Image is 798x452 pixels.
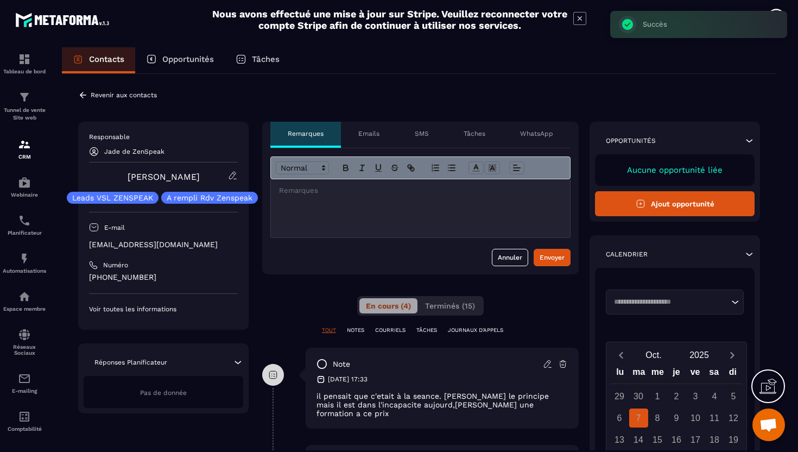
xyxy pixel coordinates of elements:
p: Calendrier [606,250,648,259]
div: 15 [648,430,667,449]
p: Leads VSL ZENSPEAK [72,194,153,202]
div: 1 [648,387,667,406]
a: automationsautomationsWebinaire [3,168,46,206]
div: Ouvrir le chat [752,409,785,441]
p: Emails [358,129,379,138]
div: Envoyer [540,252,565,263]
div: je [667,365,686,384]
p: Tâches [252,54,280,64]
a: automationsautomationsEspace membre [3,282,46,320]
div: ve [686,365,705,384]
div: 9 [667,409,686,428]
img: formation [18,91,31,104]
div: di [723,365,742,384]
div: 7 [629,409,648,428]
button: Open months overlay [631,346,676,365]
button: Ajout opportunité [595,191,755,216]
div: 29 [610,387,629,406]
p: Aucune opportunité liée [606,165,744,175]
a: Contacts [62,47,135,73]
div: ma [630,365,649,384]
span: Terminés (15) [425,302,475,310]
a: formationformationTableau de bord [3,45,46,83]
p: E-mail [104,223,125,232]
p: TÂCHES [416,327,437,334]
a: schedulerschedulerPlanificateur [3,206,46,244]
p: Réponses Planificateur [94,358,167,367]
div: 8 [648,409,667,428]
a: social-networksocial-networkRéseaux Sociaux [3,320,46,364]
div: 10 [686,409,705,428]
img: formation [18,53,31,66]
p: E-mailing [3,388,46,394]
p: Numéro [103,261,128,269]
div: 13 [610,430,629,449]
span: Pas de donnée [140,389,187,397]
p: Voir toutes les informations [89,305,238,313]
h2: Nous avons effectué une mise à jour sur Stripe. Veuillez reconnecter votre compte Stripe afin de ... [212,8,568,31]
button: Envoyer [534,249,571,266]
a: Tâches [225,47,290,73]
a: formationformationTunnel de vente Site web [3,83,46,130]
p: Tableau de bord [3,68,46,74]
img: logo [15,10,113,30]
button: Previous month [611,348,631,362]
p: TOUT [322,327,336,334]
p: Opportunités [606,136,656,145]
div: me [648,365,667,384]
div: 17 [686,430,705,449]
div: 12 [724,409,743,428]
p: Planificateur [3,230,46,236]
p: Remarques [288,129,324,138]
p: il pensait que c'etait à la seance. [PERSON_NAME] le principe mais il est dans l'incapacite aujou... [316,392,568,418]
p: WhatsApp [520,129,553,138]
img: automations [18,176,31,189]
p: Revenir aux contacts [91,91,157,99]
img: scheduler [18,214,31,227]
div: 2 [667,387,686,406]
button: En cours (4) [359,298,417,313]
div: sa [705,365,724,384]
img: social-network [18,328,31,341]
p: [DATE] 17:33 [328,375,368,384]
div: 3 [686,387,705,406]
button: Annuler [492,249,528,266]
div: 5 [724,387,743,406]
img: formation [18,138,31,151]
p: Automatisations [3,268,46,274]
a: automationsautomationsAutomatisations [3,244,46,282]
a: emailemailE-mailing [3,364,46,402]
div: 18 [705,430,724,449]
p: Espace membre [3,306,46,312]
p: COURRIELS [375,327,406,334]
div: 16 [667,430,686,449]
p: NOTES [347,327,364,334]
a: accountantaccountantComptabilité [3,402,46,440]
div: 6 [610,409,629,428]
div: lu [611,365,630,384]
p: CRM [3,154,46,160]
img: email [18,372,31,385]
a: [PERSON_NAME] [128,172,200,182]
p: Comptabilité [3,426,46,432]
p: Réseaux Sociaux [3,344,46,356]
p: A rempli Rdv Zenspeak [167,194,252,202]
img: automations [18,290,31,303]
p: JOURNAUX D'APPELS [448,327,503,334]
div: 19 [724,430,743,449]
div: 4 [705,387,724,406]
button: Terminés (15) [419,298,482,313]
input: Search for option [610,297,729,307]
p: Contacts [89,54,124,64]
p: Responsable [89,133,238,141]
img: accountant [18,410,31,423]
div: 11 [705,409,724,428]
a: formationformationCRM [3,130,46,168]
p: Jade de ZenSpeak [104,148,164,155]
p: [EMAIL_ADDRESS][DOMAIN_NAME] [89,240,238,250]
span: En cours (4) [366,302,411,310]
a: Opportunités [135,47,225,73]
img: automations [18,252,31,265]
p: Tâches [464,129,485,138]
p: [PHONE_NUMBER] [89,272,238,282]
